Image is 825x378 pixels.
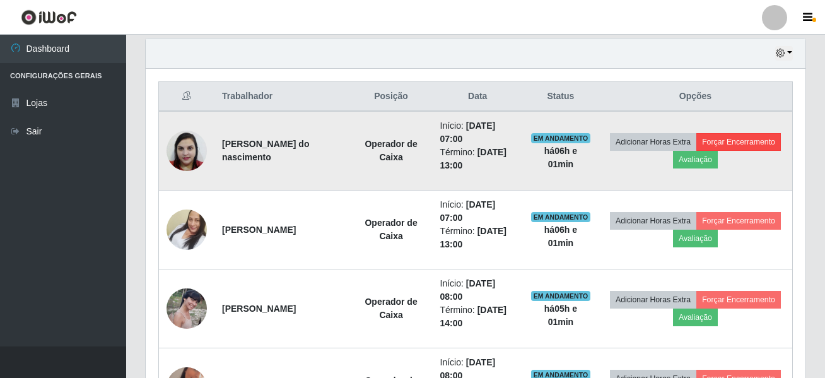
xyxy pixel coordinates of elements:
th: Opções [599,82,793,112]
li: Término: [440,304,515,330]
strong: há 05 h e 01 min [544,304,577,327]
img: 1682003136750.jpeg [167,124,207,177]
time: [DATE] 07:00 [440,121,496,144]
span: EM ANDAMENTO [531,212,591,222]
time: [DATE] 07:00 [440,199,496,223]
li: Início: [440,277,515,304]
strong: Operador de Caixa [365,297,417,320]
span: EM ANDAMENTO [531,133,591,143]
button: Avaliação [673,309,718,326]
button: Avaliação [673,230,718,247]
strong: [PERSON_NAME] [222,304,296,314]
span: EM ANDAMENTO [531,291,591,301]
strong: Operador de Caixa [365,139,417,162]
li: Início: [440,119,515,146]
strong: [PERSON_NAME] [222,225,296,235]
strong: há 06 h e 01 min [544,225,577,248]
button: Forçar Encerramento [696,212,781,230]
strong: [PERSON_NAME] do nascimento [222,139,309,162]
li: Término: [440,146,515,172]
button: Avaliação [673,151,718,168]
button: Adicionar Horas Extra [610,212,696,230]
img: CoreUI Logo [21,9,77,25]
strong: há 06 h e 01 min [544,146,577,169]
th: Data [433,82,523,112]
button: Forçar Encerramento [696,291,781,309]
th: Status [523,82,599,112]
th: Posição [350,82,433,112]
th: Trabalhador [214,82,350,112]
strong: Operador de Caixa [365,218,417,241]
li: Término: [440,225,515,251]
li: Início: [440,198,515,225]
img: 1617198337870.jpeg [167,288,207,329]
time: [DATE] 08:00 [440,278,496,302]
img: 1742563763298.jpeg [167,194,207,266]
button: Adicionar Horas Extra [610,291,696,309]
button: Adicionar Horas Extra [610,133,696,151]
button: Forçar Encerramento [696,133,781,151]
